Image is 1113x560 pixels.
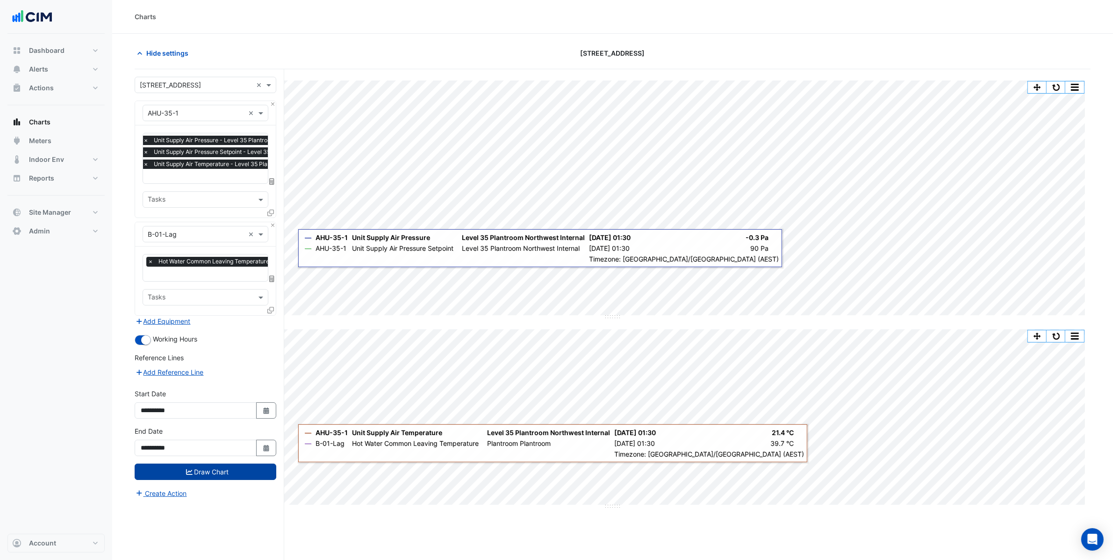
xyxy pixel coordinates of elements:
button: Draw Chart [135,464,276,480]
span: × [142,136,150,145]
span: Choose Function [268,275,276,283]
button: Actions [7,79,105,97]
img: Company Logo [11,7,53,26]
button: Meters [7,131,105,150]
span: Clear [248,229,256,239]
app-icon: Alerts [12,65,22,74]
span: Admin [29,226,50,236]
span: Clear [248,108,256,118]
app-icon: Actions [12,83,22,93]
span: Alerts [29,65,48,74]
app-icon: Admin [12,226,22,236]
app-icon: Meters [12,136,22,145]
span: Clone Favourites and Tasks from this Equipment to other Equipment [267,306,274,314]
div: Tasks [146,194,165,206]
fa-icon: Select Date [262,407,271,415]
button: Alerts [7,60,105,79]
span: Clear [256,80,264,90]
span: Unit Supply Air Temperature - Level 35 Plantroom, Northwest Internal [151,160,341,169]
button: Close [270,101,276,107]
button: Create Action [135,488,187,499]
fa-icon: Select Date [262,444,271,452]
app-icon: Charts [12,117,22,127]
button: Reset [1047,81,1065,93]
span: Clone Favourites and Tasks from this Equipment to other Equipment [267,209,274,217]
span: Charts [29,117,50,127]
button: Add Equipment [135,316,191,327]
span: Working Hours [153,335,197,343]
span: × [142,160,150,169]
span: Indoor Env [29,155,64,164]
div: Charts [135,12,156,22]
span: Actions [29,83,54,93]
button: Reports [7,169,105,188]
button: More Options [1065,81,1084,93]
span: × [142,147,150,157]
span: Site Manager [29,208,71,217]
button: Admin [7,222,105,240]
span: Account [29,538,56,548]
label: Reference Lines [135,353,184,363]
span: Unit Supply Air Pressure Setpoint - Level 35 Plantroom, Northwest Internal [151,147,353,157]
button: Account [7,534,105,553]
button: Pan [1028,330,1047,342]
app-icon: Reports [12,174,22,183]
label: End Date [135,426,163,436]
span: [STREET_ADDRESS] [581,48,645,58]
span: Dashboard [29,46,65,55]
span: Meters [29,136,51,145]
button: Site Manager [7,203,105,222]
app-icon: Site Manager [12,208,22,217]
button: Charts [7,113,105,131]
span: × [146,257,155,266]
span: Hot Water Common Leaving Temperature - Plantroom, Plantroom [156,257,335,266]
span: Hide settings [146,48,188,58]
app-icon: Indoor Env [12,155,22,164]
button: Dashboard [7,41,105,60]
span: Reports [29,174,54,183]
span: Unit Supply Air Pressure - Level 35 Plantroom, Northwest Internal [151,136,330,145]
button: Hide settings [135,45,194,61]
button: Indoor Env [7,150,105,169]
button: Reset [1047,330,1065,342]
button: More Options [1065,330,1084,342]
button: Close [270,222,276,228]
button: Pan [1028,81,1047,93]
div: Open Intercom Messenger [1081,528,1104,551]
button: Add Reference Line [135,367,204,378]
label: Start Date [135,389,166,399]
span: Choose Function [268,177,276,185]
div: Tasks [146,292,165,304]
app-icon: Dashboard [12,46,22,55]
